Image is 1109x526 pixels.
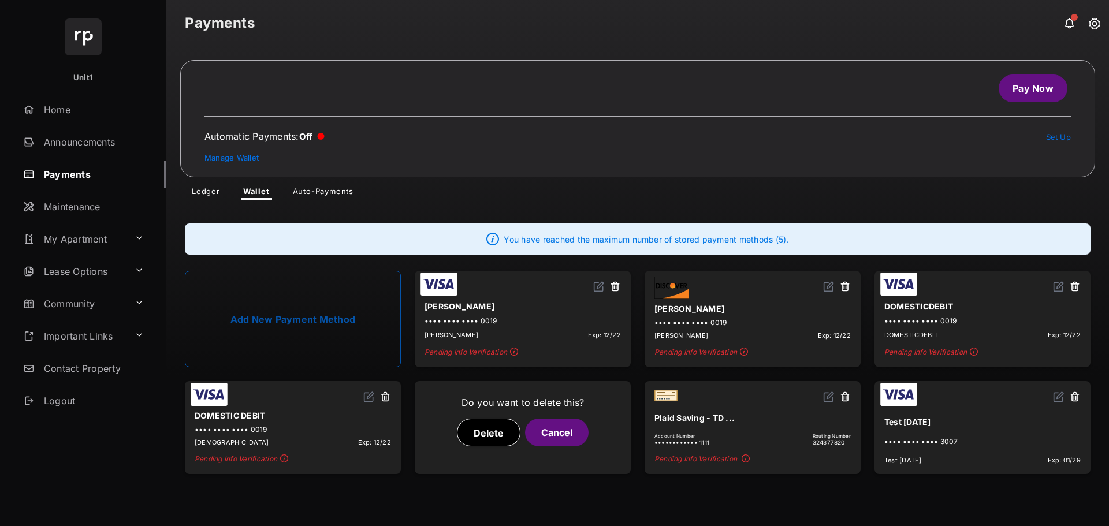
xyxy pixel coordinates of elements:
[195,454,391,464] span: Pending Info Verification
[425,331,478,339] span: [PERSON_NAME]
[525,419,589,446] button: Cancel
[1048,331,1081,339] span: Exp: 12/22
[73,72,93,84] p: Unit1
[884,297,1081,316] div: DOMESTICDEBIT
[284,186,363,200] a: Auto-Payments
[884,316,1081,325] div: •••• •••• •••• 0019
[884,437,1081,446] div: •••• •••• •••• 3007
[593,281,605,292] img: svg+xml;base64,PHN2ZyB2aWV3Qm94PSIwIDAgMjQgMjQiIHdpZHRoPSIxNiIgaGVpZ2h0PSIxNiIgZmlsbD0ibm9uZSIgeG...
[18,161,166,188] a: Payments
[654,454,851,464] span: Pending Info Verification
[425,316,621,325] div: •••• •••• •••• 0019
[299,131,313,142] span: Off
[1048,456,1081,464] span: Exp: 01/29
[18,193,166,221] a: Maintenance
[195,438,269,446] span: [DEMOGRAPHIC_DATA]
[654,348,851,357] span: Pending Info Verification
[588,331,621,339] span: Exp: 12/22
[18,225,130,253] a: My Apartment
[654,408,851,427] div: Plaid Saving - TD ...
[18,258,130,285] a: Lease Options
[18,128,166,156] a: Announcements
[18,387,166,415] a: Logout
[813,433,851,439] span: Routing Number
[195,425,391,434] div: •••• •••• •••• 0019
[358,438,391,446] span: Exp: 12/22
[654,433,709,439] span: Account Number
[204,153,259,162] a: Manage Wallet
[884,412,1081,431] div: Test [DATE]
[654,299,851,318] div: [PERSON_NAME]
[185,223,1091,255] div: You have reached the maximum number of stored payment methods (5).
[18,96,166,124] a: Home
[884,331,938,339] span: DOMESTICDEBIT
[457,419,520,446] button: Delete
[1053,281,1065,292] img: svg+xml;base64,PHN2ZyB2aWV3Qm94PSIwIDAgMjQgMjQiIHdpZHRoPSIxNiIgaGVpZ2h0PSIxNiIgZmlsbD0ibm9uZSIgeG...
[18,322,130,350] a: Important Links
[823,281,835,292] img: svg+xml;base64,PHN2ZyB2aWV3Qm94PSIwIDAgMjQgMjQiIHdpZHRoPSIxNiIgaGVpZ2h0PSIxNiIgZmlsbD0ibm9uZSIgeG...
[18,290,130,318] a: Community
[818,331,851,340] span: Exp: 12/22
[654,318,851,327] div: •••• •••• •••• 0019
[65,18,102,55] img: svg+xml;base64,PHN2ZyB4bWxucz0iaHR0cDovL3d3dy53My5vcmcvMjAwMC9zdmciIHdpZHRoPSI2NCIgaGVpZ2h0PSI2NC...
[823,391,835,402] img: svg+xml;base64,PHN2ZyB2aWV3Qm94PSIwIDAgMjQgMjQiIHdpZHRoPSIxNiIgaGVpZ2h0PSIxNiIgZmlsbD0ibm9uZSIgeG...
[654,331,708,340] span: [PERSON_NAME]
[425,348,621,357] span: Pending Info Verification
[654,439,709,446] span: •••••••••••• 1111
[185,16,255,30] strong: Payments
[884,456,922,464] span: Test [DATE]
[363,391,375,402] img: svg+xml;base64,PHN2ZyB2aWV3Qm94PSIwIDAgMjQgMjQiIHdpZHRoPSIxNiIgaGVpZ2h0PSIxNiIgZmlsbD0ibm9uZSIgeG...
[204,130,325,142] div: Automatic Payments :
[425,297,621,316] div: [PERSON_NAME]
[183,186,229,200] a: Ledger
[18,355,166,382] a: Contact Property
[1053,391,1065,402] img: svg+xml;base64,PHN2ZyB2aWV3Qm94PSIwIDAgMjQgMjQiIHdpZHRoPSIxNiIgaGVpZ2h0PSIxNiIgZmlsbD0ibm9uZSIgeG...
[234,186,279,200] a: Wallet
[813,439,851,446] span: 324377820
[425,396,621,409] p: Do you want to delete this?
[195,406,391,425] div: DOMESTIC DEBIT
[1046,132,1071,141] a: Set Up
[884,348,1081,357] span: Pending Info Verification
